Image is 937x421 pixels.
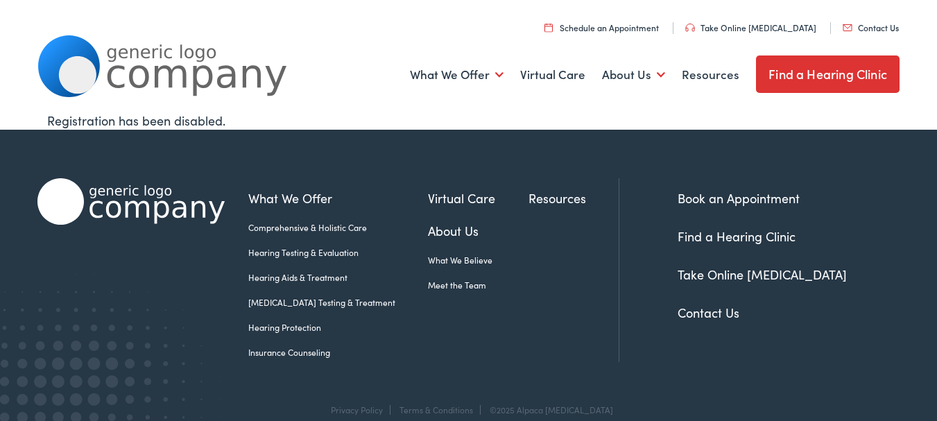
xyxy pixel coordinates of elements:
a: Meet the Team [428,279,528,291]
a: Resources [528,189,619,207]
a: Contact Us [678,304,739,321]
a: Contact Us [843,22,899,33]
div: ©2025 Alpaca [MEDICAL_DATA] [483,405,613,415]
div: Registration has been disabled. [47,111,891,130]
a: [MEDICAL_DATA] Testing & Treatment [248,296,428,309]
a: Book an Appointment [678,189,800,207]
a: Schedule an Appointment [544,22,659,33]
a: Hearing Testing & Evaluation [248,246,428,259]
a: Find a Hearing Clinic [678,227,796,245]
a: Privacy Policy [331,404,383,415]
a: Insurance Counseling [248,346,428,359]
img: utility icon [544,23,553,32]
a: Take Online [MEDICAL_DATA] [685,22,816,33]
img: utility icon [685,24,695,32]
a: Hearing Aids & Treatment [248,271,428,284]
a: Hearing Protection [248,321,428,334]
a: What We Believe [428,254,528,266]
a: About Us [602,49,665,101]
a: Virtual Care [428,189,528,207]
img: Alpaca Audiology [37,178,225,225]
a: Find a Hearing Clinic [756,55,900,93]
a: What We Offer [410,49,504,101]
a: Terms & Conditions [399,404,473,415]
img: utility icon [843,24,852,31]
a: Comprehensive & Holistic Care [248,221,428,234]
a: Take Online [MEDICAL_DATA] [678,266,847,283]
a: Resources [682,49,739,101]
a: Virtual Care [520,49,585,101]
a: What We Offer [248,189,428,207]
a: About Us [428,221,528,240]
